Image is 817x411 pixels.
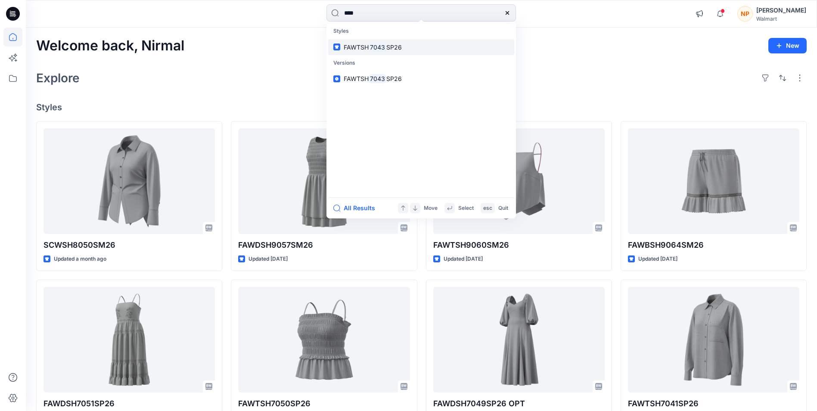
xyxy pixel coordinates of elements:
button: New [768,38,807,53]
p: Select [458,204,474,213]
h4: Styles [36,102,807,112]
p: FAWDSH7051SP26 [43,398,215,410]
a: FAWTSH7043SP26 [328,39,514,55]
a: FAWDSH7051SP26 [43,287,215,392]
a: FAWTSH7041SP26 [628,287,799,392]
span: FAWTSH [344,75,369,82]
span: SP26 [386,44,402,51]
p: FAWTSH7050SP26 [238,398,410,410]
mark: 7043 [369,74,386,84]
button: All Results [333,203,381,213]
p: Quit [498,204,508,213]
a: FAWTSH7050SP26 [238,287,410,392]
p: Updated a month ago [54,255,106,264]
h2: Welcome back, Nirmal [36,38,184,54]
p: FAWDSH7049SP26 OPT [433,398,605,410]
p: Updated [DATE] [249,255,288,264]
a: FAWTSH7043SP26 [328,71,514,87]
a: FAWTSH9060SM26 [433,128,605,234]
div: [PERSON_NAME] [756,5,806,16]
p: FAWTSH9060SM26 [433,239,605,251]
p: FAWTSH7041SP26 [628,398,799,410]
mark: 7043 [369,42,386,52]
p: Styles [328,23,514,39]
a: FAWDSH7049SP26 OPT [433,287,605,392]
div: NP [737,6,753,22]
h2: Explore [36,71,80,85]
p: SCWSH8050SM26 [43,239,215,251]
p: Move [424,204,438,213]
div: Walmart [756,16,806,22]
p: esc [483,204,492,213]
p: Versions [328,55,514,71]
a: FAWDSH9057SM26 [238,128,410,234]
span: SP26 [386,75,402,82]
a: FAWBSH9064SM26 [628,128,799,234]
p: Updated [DATE] [638,255,677,264]
a: SCWSH8050SM26 [43,128,215,234]
span: FAWTSH [344,44,369,51]
p: FAWBSH9064SM26 [628,239,799,251]
p: FAWDSH9057SM26 [238,239,410,251]
p: Updated [DATE] [444,255,483,264]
